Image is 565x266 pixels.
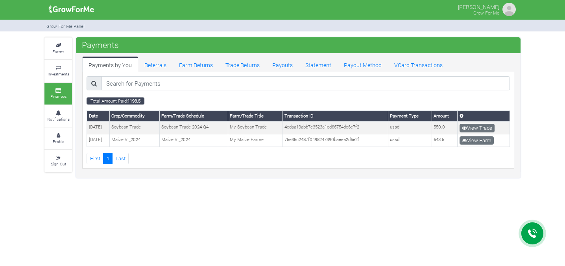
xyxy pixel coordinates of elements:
a: Payments by You [82,57,138,72]
th: Payment Type [388,111,432,121]
td: My Maize Farme [228,134,282,147]
a: Payouts [266,57,299,72]
a: Statement [299,57,338,72]
a: Payout Method [338,57,388,72]
a: Farms [44,38,72,59]
td: [DATE] [87,121,110,134]
th: Farm/Trade Schedule [159,111,228,121]
td: 550.0 [432,121,458,134]
a: 1 [103,153,113,164]
td: ussd [388,121,432,134]
td: Soybean Trade 2024 Q4 [159,121,228,134]
small: Farms [52,49,64,54]
a: View Farm [460,136,494,145]
nav: Page Navigation [87,153,510,164]
td: Maize VI_2024 [109,134,159,147]
img: growforme image [46,2,97,17]
a: Finances [44,83,72,105]
a: Profile [44,128,72,149]
td: [DATE] [87,134,110,147]
th: Amount [432,111,458,121]
a: VCard Transactions [388,57,449,72]
a: Notifications [44,105,72,127]
a: Farm Returns [173,57,219,72]
a: View Trade [460,124,495,132]
td: Maize VI_2024 [159,134,228,147]
td: 75e36c2487f0498247390baee52d6e2f [282,134,388,147]
td: ussd [388,134,432,147]
span: Payments [80,37,121,53]
small: Profile [53,139,64,144]
img: growforme image [501,2,517,17]
small: Investments [48,71,69,77]
th: Date [87,111,110,121]
a: Investments [44,60,72,82]
small: Notifications [47,116,70,122]
small: Total Amount Paid: [87,97,144,105]
a: Trade Returns [219,57,266,72]
a: Sign Out [44,150,72,172]
td: Soybean Trade [109,121,159,134]
small: Grow For Me Panel [46,23,85,29]
a: First [87,153,103,164]
b: 1193.5 [127,98,140,104]
small: Finances [50,94,66,99]
th: Crop/Commodity [109,111,159,121]
p: [PERSON_NAME] [458,2,499,11]
a: Referrals [138,57,173,72]
th: Farm/Trade Title [228,111,282,121]
small: Grow For Me [473,10,499,16]
small: Sign Out [51,161,66,167]
th: Transaction ID [282,111,388,121]
a: Last [112,153,129,164]
td: 4edaa19abb7c3523a1ed66754de6e7f2 [282,121,388,134]
td: My Soybean Trade [228,121,282,134]
input: Search for Payments [102,76,510,90]
td: 643.5 [432,134,458,147]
